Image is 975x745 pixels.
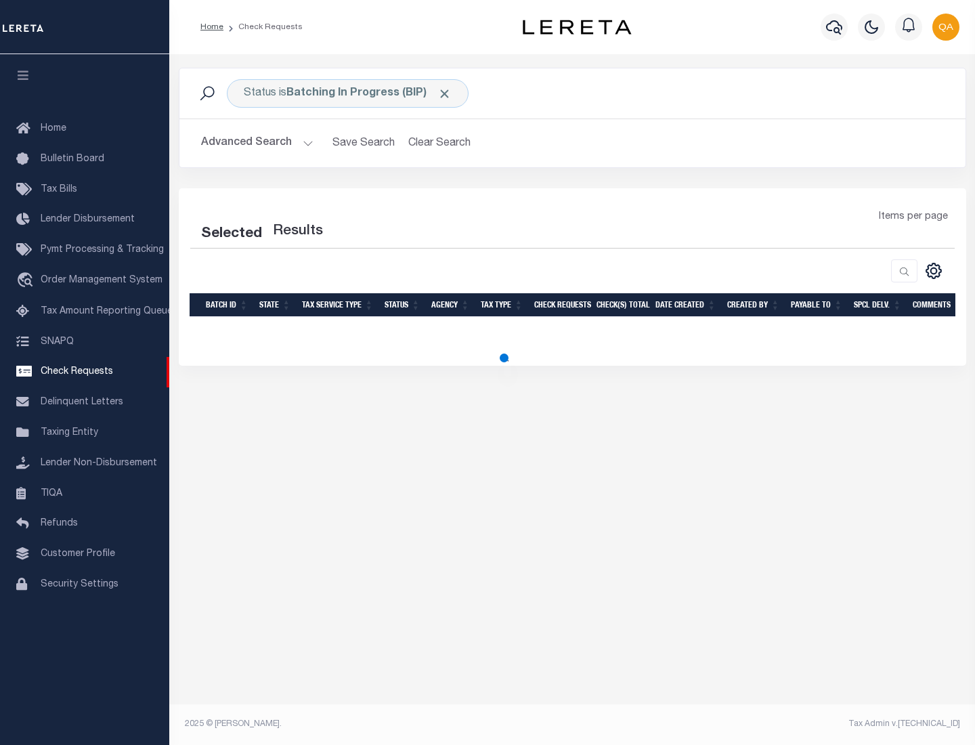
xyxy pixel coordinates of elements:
[200,293,254,317] th: Batch Id
[650,293,722,317] th: Date Created
[379,293,426,317] th: Status
[201,130,313,156] button: Advanced Search
[41,307,173,316] span: Tax Amount Reporting Queue
[932,14,959,41] img: svg+xml;base64,PHN2ZyB4bWxucz0iaHR0cDovL3d3dy53My5vcmcvMjAwMC9zdmciIHBvaW50ZXItZXZlbnRzPSJub25lIi...
[582,718,960,730] div: Tax Admin v.[TECHNICAL_ID]
[41,488,62,498] span: TIQA
[41,519,78,528] span: Refunds
[426,293,475,317] th: Agency
[41,185,77,194] span: Tax Bills
[785,293,848,317] th: Payable To
[403,130,477,156] button: Clear Search
[848,293,907,317] th: Spcl Delv.
[41,215,135,224] span: Lender Disbursement
[41,245,164,255] span: Pymt Processing & Tracking
[175,718,573,730] div: 2025 © [PERSON_NAME].
[286,88,452,99] b: Batching In Progress (BIP)
[591,293,650,317] th: Check(s) Total
[41,337,74,346] span: SNAPQ
[41,398,123,407] span: Delinquent Letters
[324,130,403,156] button: Save Search
[227,79,469,108] div: Click to Edit
[223,21,303,33] li: Check Requests
[41,124,66,133] span: Home
[273,221,323,242] label: Results
[297,293,379,317] th: Tax Service Type
[437,87,452,101] span: Click to Remove
[475,293,529,317] th: Tax Type
[41,428,98,438] span: Taxing Entity
[529,293,591,317] th: Check Requests
[41,276,162,285] span: Order Management System
[41,549,115,559] span: Customer Profile
[16,272,38,290] i: travel_explore
[907,293,968,317] th: Comments
[41,580,118,589] span: Security Settings
[41,367,113,377] span: Check Requests
[722,293,785,317] th: Created By
[201,223,262,245] div: Selected
[879,210,948,225] span: Items per page
[523,20,631,35] img: logo-dark.svg
[41,154,104,164] span: Bulletin Board
[41,459,157,468] span: Lender Non-Disbursement
[200,23,223,31] a: Home
[254,293,297,317] th: State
